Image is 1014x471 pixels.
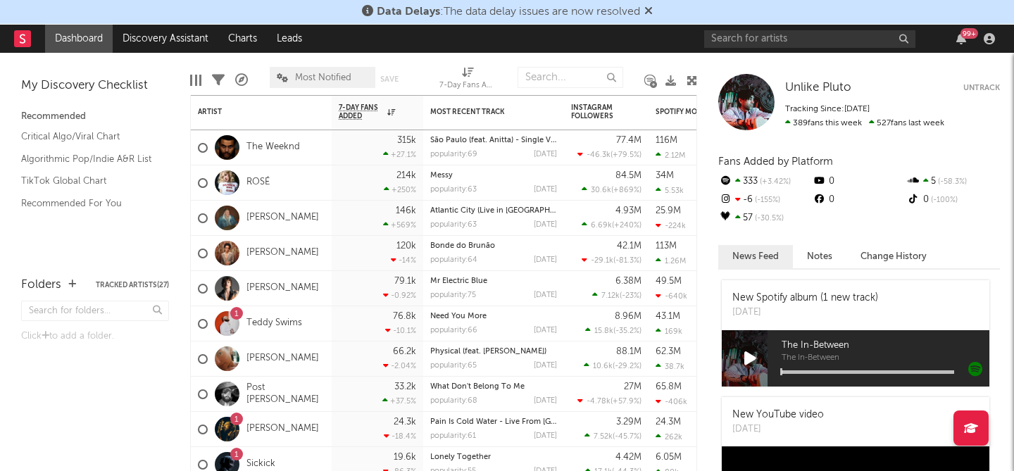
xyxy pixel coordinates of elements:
[812,172,906,191] div: 0
[785,119,862,127] span: 389 fans this week
[613,187,639,194] span: +869 %
[246,318,302,329] a: Teddy Swims
[394,277,416,286] div: 79.1k
[113,25,218,53] a: Discovery Assistant
[430,432,476,440] div: popularity: 61
[613,151,639,159] span: +79.5 %
[656,291,687,301] div: -640k
[613,398,639,406] span: +57.9 %
[592,291,641,300] div: ( )
[584,361,641,370] div: ( )
[396,171,416,180] div: 214k
[246,458,275,470] a: Sickick
[656,151,685,160] div: 2.12M
[534,291,557,299] div: [DATE]
[584,432,641,441] div: ( )
[430,348,557,356] div: Physical (feat. Troye Sivan)
[430,383,557,391] div: What Don't Belong To Me
[430,383,525,391] a: What Don't Belong To Me
[21,173,155,189] a: TikTok Global Chart
[430,242,495,250] a: Bonde do Brunão
[430,453,491,461] a: Lonely Together
[534,397,557,405] div: [DATE]
[534,432,557,440] div: [DATE]
[430,348,546,356] a: Physical (feat. [PERSON_NAME])
[430,397,477,405] div: popularity: 68
[956,33,966,44] button: 99+
[430,172,557,180] div: Messy
[212,60,225,101] div: Filters
[430,242,557,250] div: Bonde do Brunão
[430,221,477,229] div: popularity: 63
[518,67,623,88] input: Search...
[793,245,846,268] button: Notes
[571,103,620,120] div: Instagram Followers
[430,418,622,426] a: Pain Is Cold Water - Live From [GEOGRAPHIC_DATA]
[246,282,319,294] a: [PERSON_NAME]
[656,256,686,265] div: 1.26M
[577,150,641,159] div: ( )
[430,108,536,116] div: Most Recent Track
[656,241,677,251] div: 113M
[785,81,851,95] a: Unlike Pluto
[718,245,793,268] button: News Feed
[45,25,113,53] a: Dashboard
[534,186,557,194] div: [DATE]
[963,81,1000,95] button: Untrack
[758,178,791,186] span: +3.42 %
[617,241,641,251] div: 42.1M
[397,136,416,145] div: 315k
[393,347,416,356] div: 66.2k
[246,212,319,224] a: [PERSON_NAME]
[384,432,416,441] div: -18.4 %
[616,347,641,356] div: 88.1M
[246,423,319,435] a: [PERSON_NAME]
[718,172,812,191] div: 333
[394,382,416,391] div: 33.2k
[601,292,620,300] span: 7.12k
[391,256,416,265] div: -14 %
[430,291,476,299] div: popularity: 75
[430,277,557,285] div: Mr Electric Blue
[582,256,641,265] div: ( )
[430,313,557,320] div: Need You More
[656,108,761,116] div: Spotify Monthly Listeners
[430,207,753,215] a: Atlantic City (Live in [GEOGRAPHIC_DATA]) [feat. [PERSON_NAME] and [PERSON_NAME]]
[656,347,681,356] div: 62.3M
[615,206,641,215] div: 4.93M
[430,362,477,370] div: popularity: 65
[295,73,351,82] span: Most Notified
[21,77,169,94] div: My Discovery Checklist
[906,172,1000,191] div: 5
[591,187,611,194] span: 30.6k
[246,382,325,406] a: Post [PERSON_NAME]
[782,337,989,354] span: The In-Between
[430,313,487,320] a: Need You More
[246,177,270,189] a: ROSÉ
[377,6,640,18] span: : The data delay issues are now resolved
[21,108,169,125] div: Recommended
[430,327,477,334] div: popularity: 66
[430,277,487,285] a: Mr Electric Blue
[383,150,416,159] div: +27.1 %
[430,151,477,158] div: popularity: 69
[656,186,684,195] div: 5.53k
[644,6,653,18] span: Dismiss
[615,171,641,180] div: 84.5M
[615,257,639,265] span: -81.3 %
[936,178,967,186] span: -58.3 %
[394,453,416,462] div: 19.6k
[383,291,416,300] div: -0.92 %
[615,453,641,462] div: 4.42M
[430,207,557,215] div: Atlantic City (Live in Jersey) [feat. Bruce Springsteen and Kings of Leon]
[587,151,611,159] span: -46.3k
[591,222,612,230] span: 6.69k
[622,292,639,300] span: -23 %
[656,327,682,336] div: 169k
[218,25,267,53] a: Charts
[430,256,477,264] div: popularity: 64
[587,398,611,406] span: -4.78k
[21,277,61,294] div: Folders
[385,326,416,335] div: -10.1 %
[732,291,878,306] div: New Spotify album (1 new track)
